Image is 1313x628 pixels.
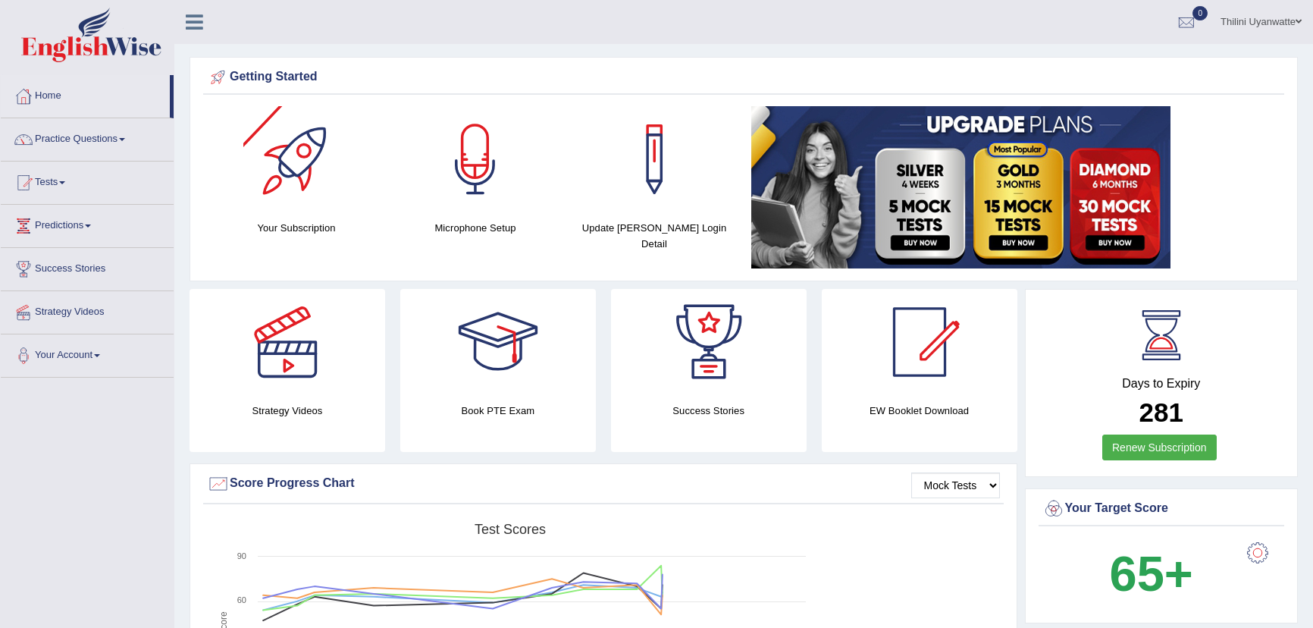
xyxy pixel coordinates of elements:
a: Tests [1,162,174,199]
a: Success Stories [1,248,174,286]
b: 281 [1139,397,1183,427]
text: 60 [237,595,246,604]
h4: Your Subscription [215,220,378,236]
h4: Success Stories [611,403,807,419]
tspan: Test scores [475,522,546,537]
a: Predictions [1,205,174,243]
h4: Days to Expiry [1042,377,1281,391]
a: Strategy Videos [1,291,174,329]
div: Getting Started [207,66,1280,89]
h4: Book PTE Exam [400,403,596,419]
img: small5.jpg [751,106,1170,268]
h4: Microphone Setup [393,220,557,236]
a: Home [1,75,170,113]
b: 65+ [1110,546,1193,601]
a: Practice Questions [1,118,174,156]
div: Score Progress Chart [207,473,1000,495]
h4: EW Booklet Download [822,403,1017,419]
div: Your Target Score [1042,498,1281,520]
text: 90 [237,551,246,560]
h4: Strategy Videos [190,403,385,419]
h4: Update [PERSON_NAME] Login Detail [572,220,736,252]
a: Renew Subscription [1102,435,1217,460]
a: Your Account [1,334,174,372]
span: 0 [1192,6,1208,20]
